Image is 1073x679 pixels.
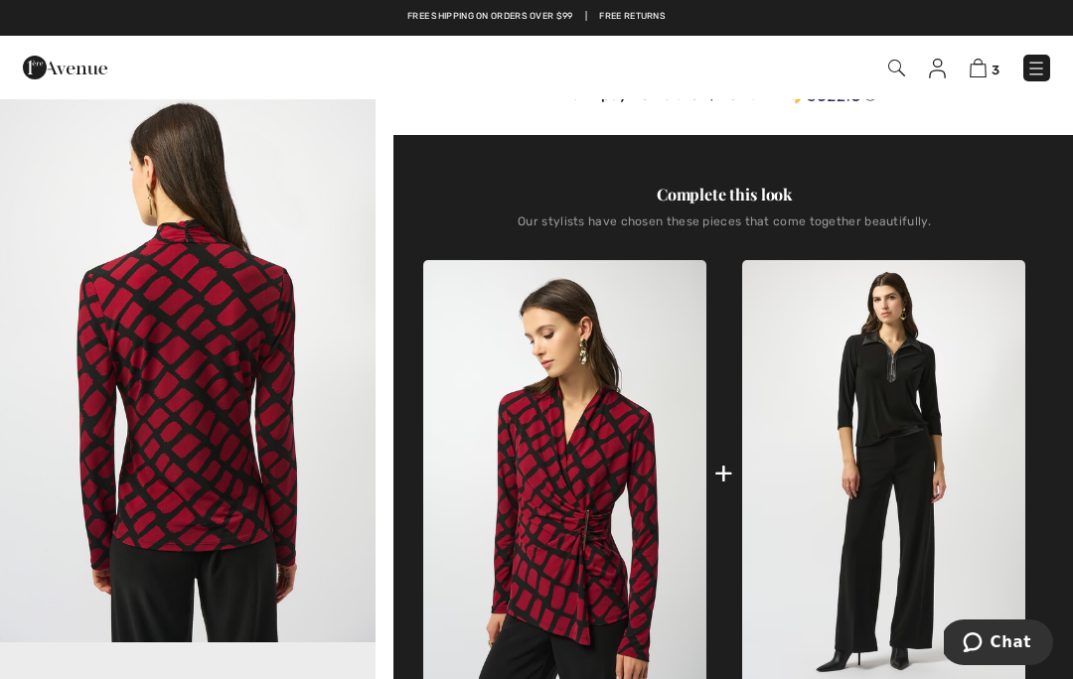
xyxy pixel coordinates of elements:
a: Free shipping on orders over $99 [407,10,573,24]
span: | [585,10,587,24]
a: 1ère Avenue [23,57,107,75]
img: 1ère Avenue [23,48,107,87]
img: My Info [929,59,946,78]
img: Search [888,60,905,76]
img: Menu [1026,59,1046,78]
div: Our stylists have chosen these pieces that come together beautifully. [423,214,1025,244]
div: + [714,451,733,495]
img: Shopping Bag [970,59,987,77]
div: Complete this look [423,183,1025,206]
iframe: Opens a widget where you can chat to one of our agents [944,619,1053,669]
a: 3 [970,56,999,79]
a: Free Returns [599,10,666,24]
span: 3 [992,63,999,77]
